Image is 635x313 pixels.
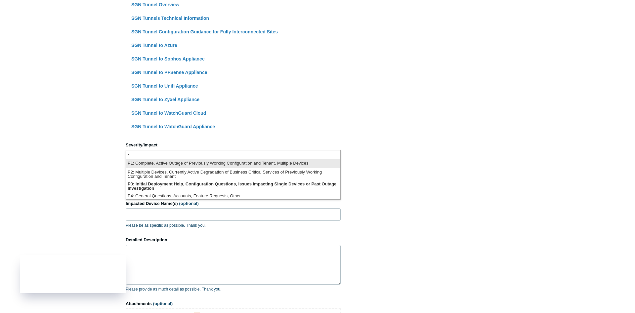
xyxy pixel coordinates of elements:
span: (optional) [179,201,199,206]
a: SGN Tunnel Configuration Guidance for Fully Interconnected Sites [131,29,278,34]
a: SGN Tunnel to PFSense Appliance [131,70,207,75]
label: Attachments [126,300,341,307]
a: SGN Tunnels Technical Information [131,16,209,21]
a: SGN Tunnel to Unifi Appliance [131,83,198,89]
li: P1: Complete, Active Outage of Previously Working Configuration and Tenant, Multiple Devices [126,159,340,168]
label: Detailed Description [126,237,341,243]
li: P4: General Questions, Accounts, Feature Requests, Other [126,192,340,201]
p: Please be as specific as possible. Thank you. [126,222,341,228]
a: SGN Tunnel to WatchGuard Cloud [131,110,206,116]
label: Impacted Device Name(s) [126,200,341,207]
a: SGN Tunnel to WatchGuard Appliance [131,124,215,129]
label: Severity/Impact [126,142,341,148]
a: SGN Tunnel to Sophos Appliance [131,56,205,61]
li: P2: Multiple Devices, Currently Active Degradation of Business Critical Services of Previously Wo... [126,168,340,180]
a: SGN Tunnel to Azure [131,43,177,48]
li: P3: Initial Deployment Help, Configuration Questions, Issues Impacting Single Devices or Past Out... [126,180,340,192]
a: SGN Tunnel to Zyxel Appliance [131,97,199,102]
a: SGN Tunnel Overview [131,2,179,7]
span: (optional) [153,301,173,306]
iframe: Todyl Status [20,255,126,293]
li: - [126,150,340,159]
p: Please provide as much detail as possible. Thank you. [126,286,341,292]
